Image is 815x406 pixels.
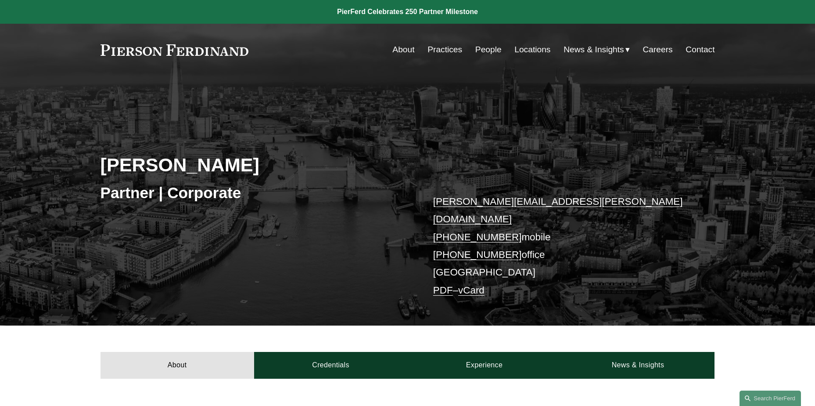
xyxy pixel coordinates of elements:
a: Credentials [254,352,408,378]
p: mobile office [GEOGRAPHIC_DATA] – [433,193,689,299]
h2: [PERSON_NAME] [101,153,408,176]
a: [PHONE_NUMBER] [433,232,522,243]
a: Contact [686,41,714,58]
a: folder dropdown [564,41,630,58]
a: Locations [514,41,550,58]
a: News & Insights [561,352,714,378]
span: News & Insights [564,42,624,58]
a: About [101,352,254,378]
a: Careers [643,41,672,58]
a: Experience [408,352,561,378]
a: PDF [433,285,453,296]
a: [PHONE_NUMBER] [433,249,522,260]
a: Search this site [740,391,801,406]
h3: Partner | Corporate [101,183,408,203]
a: Practices [427,41,462,58]
a: vCard [458,285,485,296]
a: [PERSON_NAME][EMAIL_ADDRESS][PERSON_NAME][DOMAIN_NAME] [433,196,683,225]
a: About [392,41,414,58]
a: People [475,41,502,58]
